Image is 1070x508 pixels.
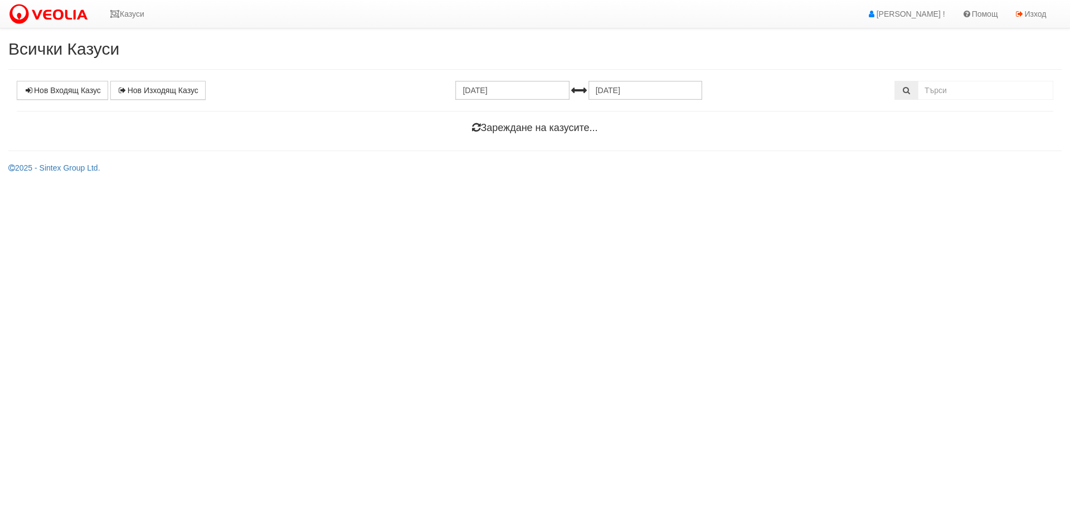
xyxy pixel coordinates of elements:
[918,81,1053,100] input: Търсене по Идентификатор, Бл/Вх/Ап, Тип, Описание, Моб. Номер, Имейл, Файл, Коментар,
[17,123,1053,134] h4: Зареждане на казусите...
[8,163,100,172] a: 2025 - Sintex Group Ltd.
[8,3,93,26] img: VeoliaLogo.png
[8,40,1062,58] h2: Всички Казуси
[110,81,206,100] a: Нов Изходящ Казус
[17,81,108,100] a: Нов Входящ Казус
